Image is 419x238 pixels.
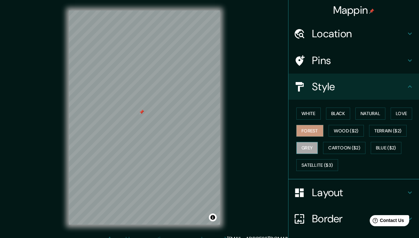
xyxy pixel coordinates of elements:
h4: Location [312,27,406,40]
button: Forest [296,125,323,137]
div: Pins [288,47,419,74]
h4: Mappin [333,4,375,17]
button: Blue ($2) [371,142,401,154]
h4: Layout [312,186,406,199]
button: Natural [355,108,385,120]
iframe: Help widget launcher [361,212,412,231]
button: Grey [296,142,318,154]
button: Love [391,108,412,120]
button: Cartoon ($2) [323,142,365,154]
div: Style [288,74,419,100]
button: Satellite ($3) [296,159,338,171]
button: Black [326,108,350,120]
div: Location [288,21,419,47]
button: Wood ($2) [329,125,364,137]
div: Layout [288,179,419,206]
img: pin-icon.png [369,8,374,14]
button: Terrain ($2) [369,125,407,137]
button: White [296,108,321,120]
h4: Style [312,80,406,93]
canvas: Map [69,10,220,225]
h4: Pins [312,54,406,67]
button: Toggle attribution [209,213,217,221]
h4: Border [312,212,406,225]
div: Border [288,206,419,232]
